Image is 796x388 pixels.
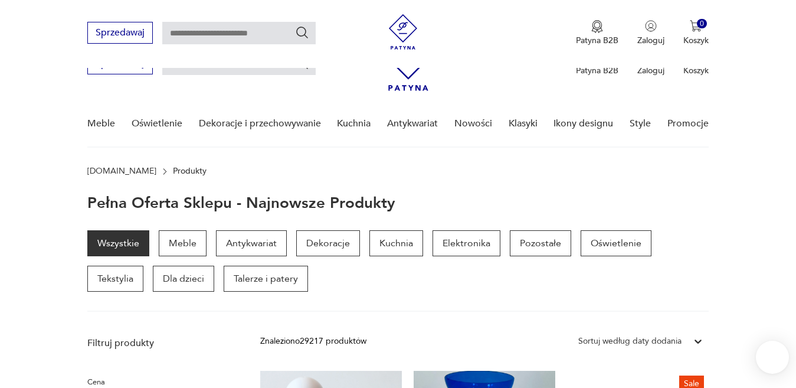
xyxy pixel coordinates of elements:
[132,101,182,146] a: Oświetlenie
[224,266,308,292] a: Talerze i patery
[576,35,618,46] p: Patyna B2B
[509,101,538,146] a: Klasyki
[295,25,309,40] button: Szukaj
[630,101,651,146] a: Style
[159,230,207,256] a: Meble
[645,20,657,32] img: Ikonka użytkownika
[87,167,156,176] a: [DOMAIN_NAME]
[216,230,287,256] a: Antykwariat
[683,65,709,76] p: Koszyk
[87,337,232,350] p: Filtruj produkty
[387,101,438,146] a: Antykwariat
[581,230,651,256] a: Oświetlenie
[87,195,395,211] h1: Pełna oferta sklepu - najnowsze produkty
[637,20,664,46] button: Zaloguj
[553,101,613,146] a: Ikony designu
[296,230,360,256] a: Dekoracje
[369,230,423,256] a: Kuchnia
[87,266,143,292] a: Tekstylia
[433,230,500,256] a: Elektronika
[697,19,707,29] div: 0
[87,60,153,69] a: Sprzedawaj
[576,65,618,76] p: Patyna B2B
[87,101,115,146] a: Meble
[199,101,321,146] a: Dekoracje i przechowywanie
[637,65,664,76] p: Zaloguj
[683,20,709,46] button: 0Koszyk
[454,101,492,146] a: Nowości
[667,101,709,146] a: Promocje
[87,22,153,44] button: Sprzedawaj
[578,335,682,348] div: Sortuj według daty dodania
[690,20,702,32] img: Ikona koszyka
[87,30,153,38] a: Sprzedawaj
[260,335,366,348] div: Znaleziono 29217 produktów
[683,35,709,46] p: Koszyk
[576,20,618,46] button: Patyna B2B
[385,14,421,50] img: Patyna - sklep z meblami i dekoracjami vintage
[756,341,789,374] iframe: Smartsupp widget button
[337,101,371,146] a: Kuchnia
[173,167,207,176] p: Produkty
[153,266,214,292] a: Dla dzieci
[591,20,603,33] img: Ikona medalu
[510,230,571,256] a: Pozostałe
[576,20,618,46] a: Ikona medaluPatyna B2B
[87,230,149,256] a: Wszystkie
[637,35,664,46] p: Zaloguj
